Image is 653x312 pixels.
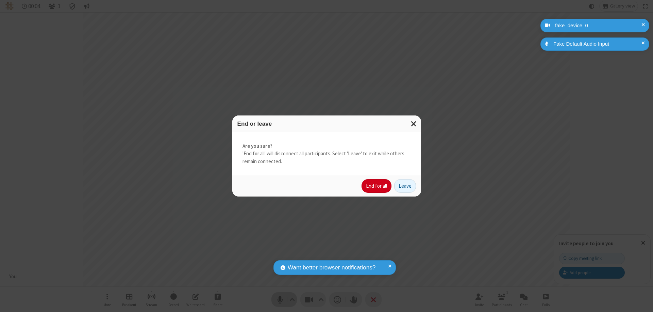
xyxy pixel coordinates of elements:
[237,121,416,127] h3: End or leave
[242,142,411,150] strong: Are you sure?
[553,22,644,30] div: fake_device_0
[288,263,375,272] span: Want better browser notifications?
[362,179,391,193] button: End for all
[551,40,644,48] div: Fake Default Audio Input
[407,115,421,132] button: Close modal
[394,179,416,193] button: Leave
[232,132,421,176] div: 'End for all' will disconnect all participants. Select 'Leave' to exit while others remain connec...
